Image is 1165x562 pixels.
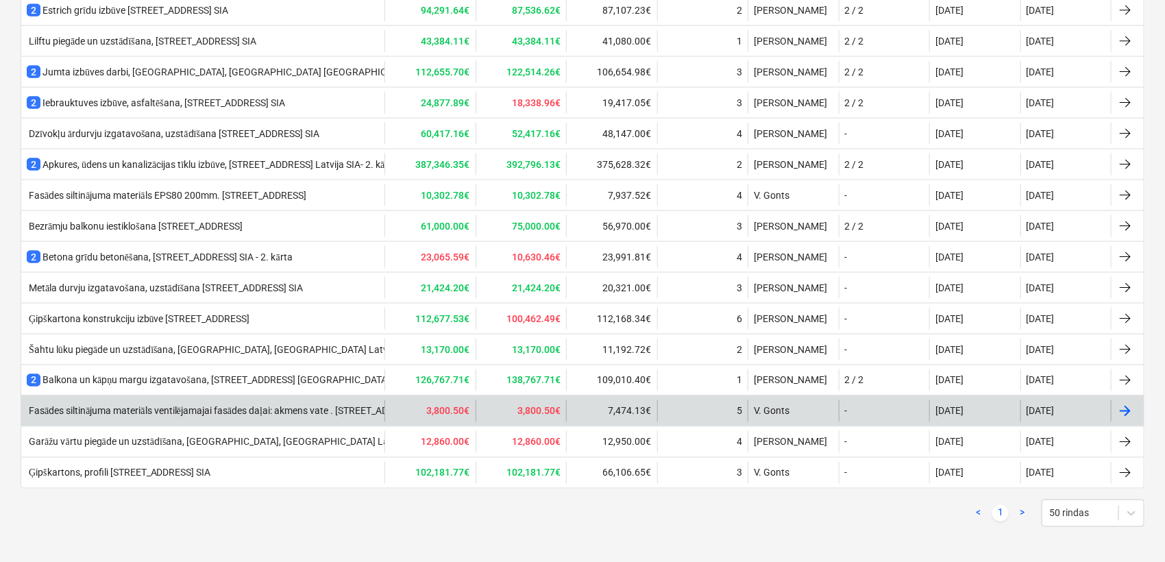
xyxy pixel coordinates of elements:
div: [PERSON_NAME] [748,123,839,145]
div: 2 / 2 [845,97,864,108]
div: 4 [737,190,742,201]
div: Ģipškartons, profili [STREET_ADDRESS] SIA [27,467,211,479]
div: - [845,467,848,478]
div: [DATE] [1027,406,1055,417]
b: 21,424.20€ [421,282,470,293]
div: 5 [737,406,742,417]
b: 126,767.71€ [416,375,470,386]
div: 4 [737,128,742,139]
div: 12,950.00€ [566,431,657,453]
div: [DATE] [935,97,964,108]
div: 2 / 2 [845,36,864,47]
b: 122,514.26€ [506,66,561,77]
div: [PERSON_NAME] [748,431,839,453]
div: Metāla durvju izgatavošana, uzstādīšana [STREET_ADDRESS] SIA [27,282,303,294]
div: Chat Widget [1096,496,1165,562]
div: 1 [737,375,742,386]
div: [DATE] [935,282,964,293]
span: 2 [27,4,40,16]
div: [DATE] [1027,66,1055,77]
div: [DATE] [1027,159,1055,170]
b: 52,417.16€ [512,128,561,139]
div: [PERSON_NAME] [748,154,839,175]
div: [DATE] [935,313,964,324]
div: 2 [737,5,742,16]
div: [DATE] [1027,467,1055,478]
b: 94,291.64€ [421,5,470,16]
div: Fasādes siltinājuma materiāls ventilējamajai fasādes daļai: akmens vate . [STREET_ADDRESS] [27,406,419,417]
b: 12,860.00€ [512,437,561,448]
div: [DATE] [1027,221,1055,232]
b: 10,302.78€ [421,190,470,201]
b: 13,170.00€ [421,344,470,355]
div: 3 [737,97,742,108]
a: Next page [1014,505,1031,522]
div: Fasādes siltinājuma materiāls EPS80 200mm. [STREET_ADDRESS] [27,190,306,201]
div: 112,168.34€ [566,308,657,330]
b: 102,181.77€ [506,467,561,478]
div: 375,628.32€ [566,154,657,175]
div: 4 [737,437,742,448]
div: 3 [737,66,742,77]
div: 6 [737,313,742,324]
div: 66,106.65€ [566,462,657,484]
div: [DATE] [935,128,964,139]
div: [DATE] [1027,313,1055,324]
div: Apkures, ūdens un kanalizācijas tīklu izbūve, [STREET_ADDRESS] Latvija SIA- 2. kārta [27,158,397,171]
div: [DATE] [935,344,964,355]
div: [PERSON_NAME] [748,369,839,391]
div: 23,991.81€ [566,246,657,268]
div: 106,654.98€ [566,61,657,83]
span: 2 [27,251,40,263]
div: [PERSON_NAME] [748,246,839,268]
b: 102,181.77€ [416,467,470,478]
div: [DATE] [1027,97,1055,108]
div: [DATE] [935,406,964,417]
div: [DATE] [935,159,964,170]
div: [PERSON_NAME] [748,92,839,114]
b: 100,462.49€ [506,313,561,324]
div: [DATE] [935,190,964,201]
b: 75,000.00€ [512,221,561,232]
div: [PERSON_NAME] [748,215,839,237]
div: 2 / 2 [845,159,864,170]
b: 87,536.62€ [512,5,561,16]
div: [DATE] [935,36,964,47]
div: 2 / 2 [845,66,864,77]
div: 2 / 2 [845,221,864,232]
a: Previous page [970,505,987,522]
div: Bezrāmju balkonu iestiklošana [STREET_ADDRESS] [27,221,243,232]
div: - [845,406,848,417]
div: [DATE] [1027,344,1055,355]
div: Garāžu vārtu piegāde un uzstādīšana, [GEOGRAPHIC_DATA], [GEOGRAPHIC_DATA] Latvija SIA [27,437,423,448]
div: [PERSON_NAME] [748,30,839,52]
div: - [845,128,848,139]
span: 2 [27,158,40,171]
div: 19,417.05€ [566,92,657,114]
span: 2 [27,97,40,109]
div: [DATE] [935,252,964,262]
div: 2 / 2 [845,5,864,16]
div: - [845,282,848,293]
b: 10,302.78€ [512,190,561,201]
b: 3,800.50€ [517,406,561,417]
div: 109,010.40€ [566,369,657,391]
div: Balkona un kāpņu margu izgatavošana, [STREET_ADDRESS] [GEOGRAPHIC_DATA] SIA 2. kārta [27,374,440,387]
div: [DATE] [1027,36,1055,47]
b: 61,000.00€ [421,221,470,232]
div: [DATE] [935,66,964,77]
div: Ģipškartona konstrukciju izbūve [STREET_ADDRESS] [27,313,250,325]
div: [PERSON_NAME] [748,277,839,299]
b: 112,677.53€ [416,313,470,324]
div: 7,937.52€ [566,184,657,206]
div: Estrich grīdu izbūve [STREET_ADDRESS] SIA [27,3,228,17]
div: [DATE] [1027,190,1055,201]
div: [DATE] [1027,282,1055,293]
b: 18,338.96€ [512,97,561,108]
div: 56,970.00€ [566,215,657,237]
div: - [845,437,848,448]
div: 4 [737,252,742,262]
div: [DATE] [1027,128,1055,139]
b: 3,800.50€ [427,406,470,417]
b: 43,384.11€ [512,36,561,47]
